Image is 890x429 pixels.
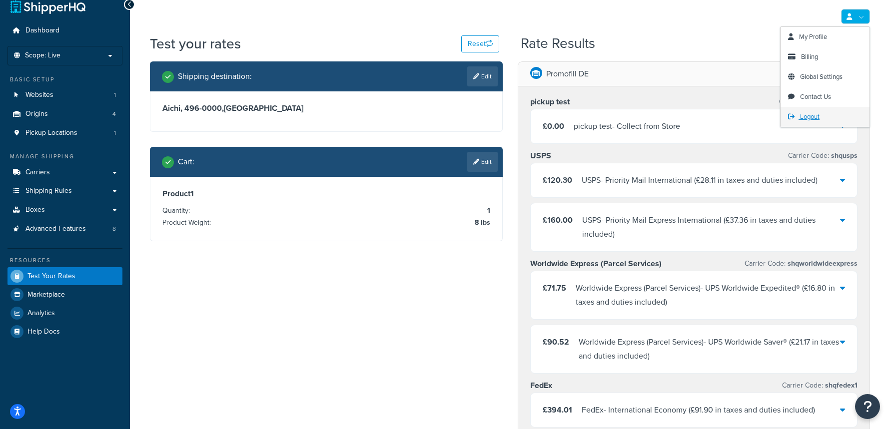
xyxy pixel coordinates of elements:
a: Websites1 [7,86,122,104]
span: £0.00 [543,120,564,132]
p: Promofill DE [546,67,589,81]
span: Product Weight: [162,217,213,228]
h1: Test your rates [150,34,241,53]
a: Help Docs [7,323,122,341]
span: Analytics [27,309,55,318]
span: Logout [800,112,820,121]
p: Carrier Code: [788,149,858,163]
span: £160.00 [543,214,573,226]
span: 1 [485,205,490,217]
a: Analytics [7,304,122,322]
span: ( in taxes and duties included ) [692,174,818,186]
span: shqfedex1 [823,380,858,391]
a: Boxes [7,201,122,219]
span: 8 [112,225,116,233]
a: Contact Us [781,87,870,107]
h2: Shipping destination : [178,72,252,81]
div: Basic Setup [7,75,122,84]
span: Help Docs [27,328,60,336]
div: pickup test - Collect from Store [574,119,680,133]
span: ( in taxes and duties included ) [687,404,815,416]
span: Websites [25,91,53,99]
span: £16.80 [804,282,827,294]
p: Carrier Code: [782,379,858,393]
a: My Profile [781,27,870,47]
a: Advanced Features8 [7,220,122,238]
a: Carriers [7,163,122,182]
a: Logout [781,107,870,127]
span: Contact Us [800,92,831,101]
span: £21.17 [791,336,810,348]
span: £37.36 [726,214,748,226]
span: Dashboard [25,26,59,35]
a: Origins4 [7,105,122,123]
div: FedEx - International Economy [582,403,815,417]
p: Carrier Code: [779,95,858,109]
div: Resources [7,256,122,265]
h3: Aichi, 496-0000 , [GEOGRAPHIC_DATA] [162,103,490,113]
button: Reset [461,35,499,52]
li: Pickup Locations [7,124,122,142]
h3: pickup test [530,97,570,107]
span: £394.01 [543,404,572,416]
a: Edit [467,152,498,172]
span: shqworldwideexpress [786,258,858,269]
span: 4 [112,110,116,118]
a: Pickup Locations1 [7,124,122,142]
span: Billing [801,52,818,61]
span: Marketplace [27,291,65,299]
button: Open Resource Center [855,394,880,419]
span: 1 [114,91,116,99]
h2: Rate Results [521,36,595,51]
span: My Profile [799,32,827,41]
span: £28.11 [696,174,716,186]
span: Pickup Locations [25,129,77,137]
div: Manage Shipping [7,152,122,161]
span: shqusps [829,150,858,161]
a: Shipping Rules [7,182,122,200]
span: Origins [25,110,48,118]
a: Global Settings [781,67,870,87]
span: Shipping Rules [25,187,72,195]
a: Marketplace [7,286,122,304]
span: Test Your Rates [27,272,75,281]
a: Billing [781,47,870,67]
a: Test Your Rates [7,267,122,285]
span: Carriers [25,168,50,177]
div: USPS - Priority Mail International [582,173,818,187]
p: Carrier Code: [745,257,858,271]
h2: Cart : [178,157,194,166]
div: Worldwide Express (Parcel Services) - UPS Worldwide Saver® [579,335,841,363]
li: Websites [7,86,122,104]
span: £91.90 [691,404,713,416]
span: £90.52 [543,336,569,348]
a: Edit [467,66,498,86]
div: Worldwide Express (Parcel Services) - UPS Worldwide Expedited® [576,281,841,309]
span: Global Settings [800,72,843,81]
h3: Worldwide Express (Parcel Services) [530,259,662,269]
a: Dashboard [7,21,122,40]
span: Boxes [25,206,45,214]
span: Advanced Features [25,225,86,233]
h3: Product 1 [162,189,490,199]
h3: FedEx [530,381,552,391]
li: Advanced Features [7,220,122,238]
span: £120.30 [543,174,572,186]
span: 1 [114,129,116,137]
li: Origins [7,105,122,123]
span: Quantity: [162,205,192,216]
div: USPS - Priority Mail Express International [582,213,841,241]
